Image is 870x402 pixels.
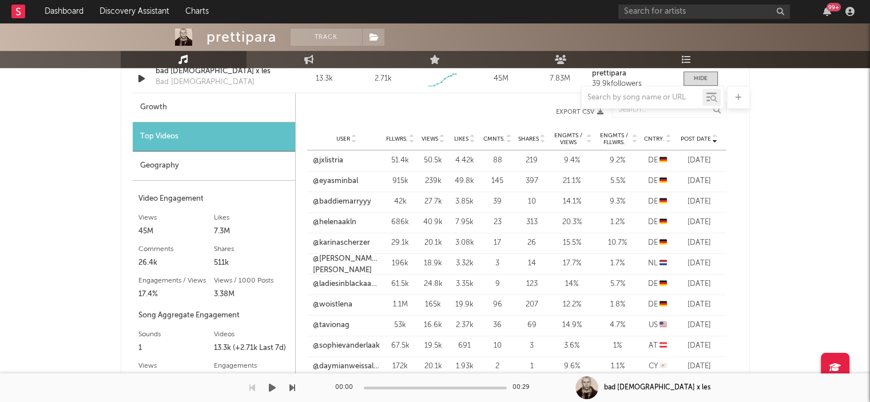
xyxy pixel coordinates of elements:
div: 50.5k [420,155,446,166]
span: Cmnts. [483,136,505,142]
div: 14.9 % [552,320,592,331]
div: [DATE] [678,299,721,311]
span: 🇺🇸 [660,321,667,329]
div: 5.5 % [598,176,638,187]
div: 4.7 % [598,320,638,331]
div: 207 [518,299,546,311]
span: User [336,136,350,142]
div: 397 [518,176,546,187]
div: 69 [518,320,546,331]
div: bad [DEMOGRAPHIC_DATA] x les [604,383,710,393]
div: 27.7k [420,196,446,208]
span: 🇩🇪 [660,301,667,308]
div: 3 [483,258,512,269]
div: 3.32k [452,258,478,269]
div: 96 [483,299,512,311]
div: 17 [483,237,512,249]
a: @tavionag [313,320,349,331]
div: 7.83M [214,373,289,387]
div: DE [643,278,672,290]
div: 15.5 % [552,237,592,249]
div: 219 [518,155,546,166]
strong: prettipara [592,70,626,77]
a: @ladiesinblackaachen [313,278,380,290]
a: @eyasminbal [313,176,358,187]
div: 1.7 % [598,258,638,269]
div: 1 [518,361,546,372]
div: 20.1k [420,237,446,249]
div: Sounds [138,328,214,341]
div: 10.7 % [598,237,638,249]
div: Shares [214,242,289,256]
div: 13.3k (+2.71k Last 7d) [214,341,289,355]
div: 20.1k [420,361,446,372]
div: [DATE] [678,278,721,290]
div: 17.4% [138,288,214,301]
button: Export CSV [319,109,603,116]
div: 3.38M [214,288,289,301]
div: 39.9k followers [592,80,672,88]
div: Likes [214,211,289,225]
span: 🇩🇪 [660,177,667,185]
a: @daymianweissalles [313,361,380,372]
div: 1.1 % [598,361,638,372]
div: Videos [214,328,289,341]
div: DE [643,299,672,311]
div: 14 [518,258,546,269]
div: Song Aggregate Engagement [138,309,289,323]
span: Shares [518,136,539,142]
div: 10 [518,196,546,208]
div: 196k [386,258,415,269]
div: Bad [DEMOGRAPHIC_DATA] [156,77,255,88]
div: 18.9k [420,258,446,269]
div: 9.2 % [598,155,638,166]
a: @helenaakln [313,217,356,228]
div: 3.35k [452,278,478,290]
span: 🇳🇱 [660,260,667,267]
div: 67.5k [386,340,415,352]
span: 🇩🇪 [660,198,667,205]
div: [DATE] [678,361,721,372]
div: Views [138,359,214,373]
div: [DATE] [678,155,721,166]
div: [DATE] [678,217,721,228]
div: 99 + [827,3,841,11]
div: bad [DEMOGRAPHIC_DATA] x les [156,66,275,77]
div: US [643,320,672,331]
div: 3.85k [452,196,478,208]
span: Views [422,136,438,142]
div: 915k [386,176,415,187]
span: 🇦🇹 [660,342,667,349]
div: 686k [386,217,415,228]
div: Views [138,211,214,225]
div: 9.6 % [552,361,592,372]
div: DE [643,155,672,166]
span: 🇩🇪 [660,218,667,226]
div: [DATE] [678,237,721,249]
div: AT [643,340,672,352]
div: [DATE] [678,320,721,331]
div: 39 [483,196,512,208]
button: 99+ [823,7,831,16]
div: 2.71k [375,73,392,85]
div: 24.8k [420,278,446,290]
div: 12.2 % [552,299,592,311]
div: 19.5k [420,340,446,352]
div: 51.4k [386,155,415,166]
div: DE [643,217,672,228]
div: [DATE] [678,340,721,352]
div: 1.8 % [598,299,638,311]
div: [DATE] [678,196,721,208]
div: 45M [474,73,527,85]
span: Likes [454,136,468,142]
a: @baddiemarryyy [313,196,371,208]
div: Top Videos [133,122,295,152]
span: 🇨🇾 [660,363,667,370]
span: 🇩🇪 [660,239,667,246]
div: 14 % [552,278,592,290]
div: 3.6 % [552,340,592,352]
div: [DATE] [678,258,721,269]
input: Search by song name or URL [582,93,702,102]
div: prettipara [206,29,276,46]
div: 239k [420,176,446,187]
